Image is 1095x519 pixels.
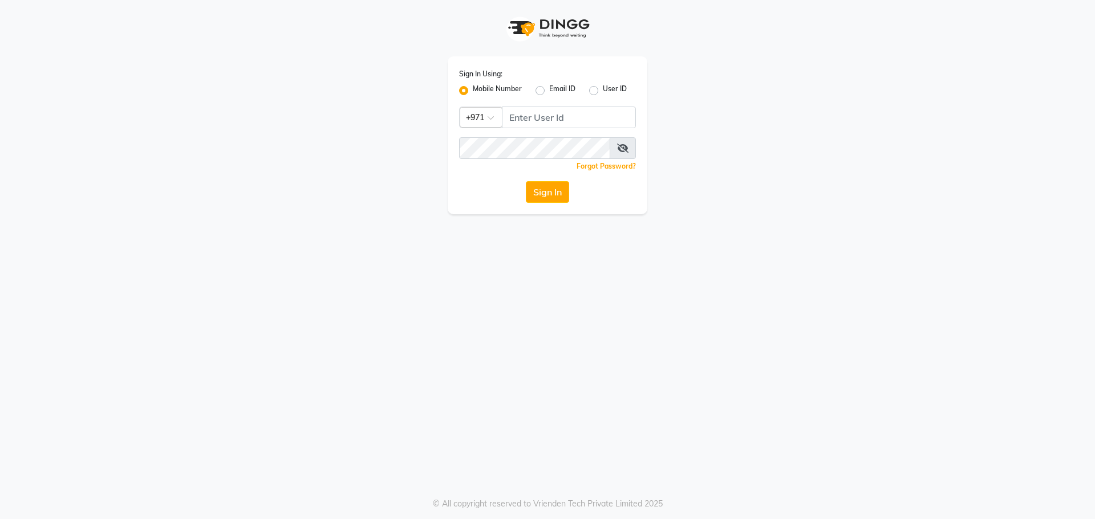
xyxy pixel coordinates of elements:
input: Username [459,137,610,159]
label: User ID [603,84,627,97]
label: Email ID [549,84,575,97]
button: Sign In [526,181,569,203]
input: Username [502,107,636,128]
a: Forgot Password? [577,162,636,170]
label: Mobile Number [473,84,522,97]
label: Sign In Using: [459,69,502,79]
img: logo1.svg [502,11,593,45]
